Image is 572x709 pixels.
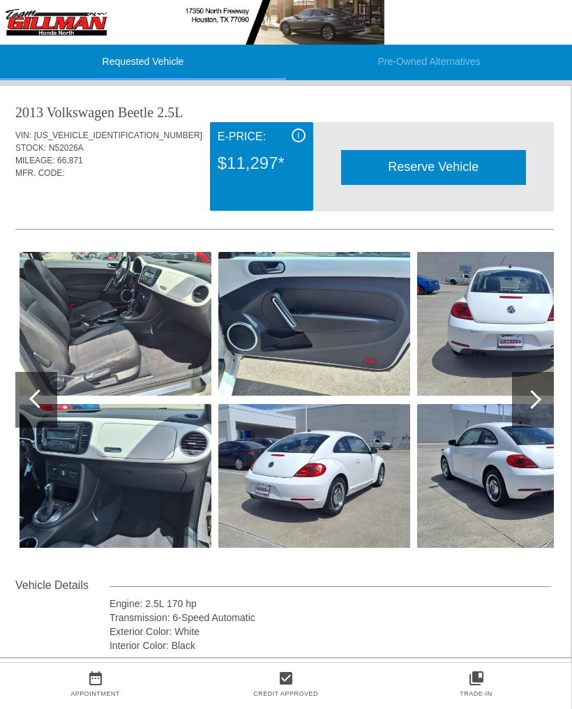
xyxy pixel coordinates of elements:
a: collections_bookmark [381,670,571,687]
div: Engine: 2.5L 170 hp [110,597,551,611]
div: Vehicle Details [15,577,110,594]
span: 66,871 [57,156,83,165]
img: image.aspx [218,252,410,396]
span: MILEAGE: [15,156,55,165]
a: Trade-In [460,690,492,697]
div: 2.5L [157,103,183,122]
div: Transmission: 6-Speed Automatic [110,611,551,625]
div: Quoted on [DATE] 4:35:07 PM [15,188,554,210]
span: N52026A [49,143,84,153]
span: i [297,130,299,140]
span: [US_VEHICLE_IDENTIFICATION_NUMBER] [34,130,202,140]
a: Appointment [70,690,120,697]
span: VIN: [15,130,31,140]
div: Reserve Vehicle [341,150,526,184]
div: E-Price: [218,128,306,145]
div: $11,297* [218,145,306,181]
div: Exterior Color: White [110,625,551,639]
span: STOCK: [15,143,46,153]
li: Pre-Owned Alternatives [286,45,572,80]
div: Interior Color: Black [110,639,551,652]
img: image.aspx [20,404,211,548]
img: image.aspx [20,252,211,396]
span: MFR. CODE: [15,168,65,178]
a: check_box [190,670,381,687]
a: Credit Approved [253,690,318,697]
div: 2013 Volkswagen Beetle [15,103,153,122]
img: image.aspx [218,404,410,548]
